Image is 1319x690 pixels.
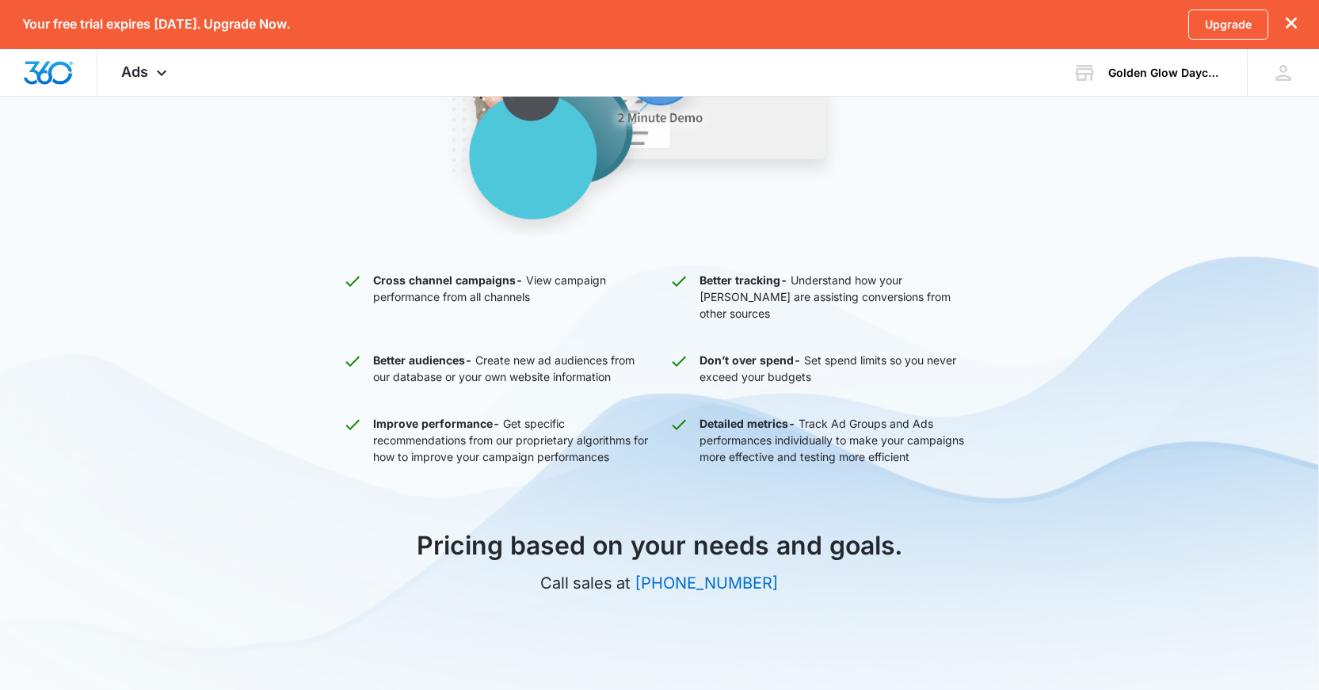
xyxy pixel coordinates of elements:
p: Set spend limits so you never exceed your budgets [700,352,977,385]
strong: Improve performance - [373,417,500,430]
p: Call sales at [343,571,977,595]
p: Your free trial expires [DATE]. Upgrade Now. [22,17,290,32]
span: Ads [121,63,148,80]
div: account name [1108,67,1224,79]
strong: Better audiences - [373,353,472,367]
p: Create new ad audiences from our database or your own website information [373,352,650,385]
p: Understand how your [PERSON_NAME] are assisting conversions from other sources [700,272,977,322]
p: Track Ad Groups and Ads performances individually to make your campaigns more effective and testi... [700,415,977,465]
strong: Don’t over spend - [700,353,801,367]
p: View campaign performance from all channels [373,272,650,322]
strong: Detailed metrics - [700,417,795,430]
h2: Pricing based on your needs and goals. [343,527,977,565]
a: [PHONE_NUMBER] [635,574,779,593]
button: dismiss this dialog [1286,17,1297,32]
p: Get specific recommendations from our proprietary algorithms for how to improve your campaign per... [373,415,650,465]
div: Ads [97,49,195,96]
a: Upgrade [1188,10,1268,40]
strong: Better tracking - [700,273,787,287]
strong: Cross channel campaigns - [373,273,523,287]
